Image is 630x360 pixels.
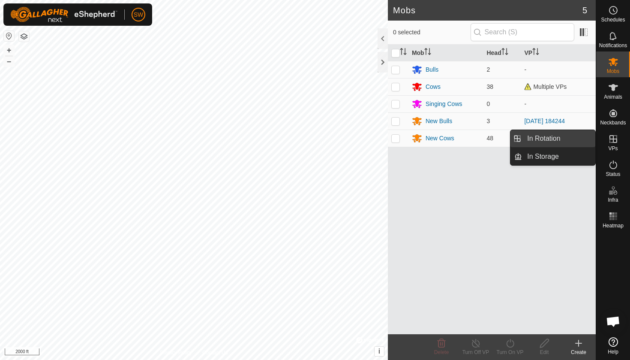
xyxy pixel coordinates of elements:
[426,82,441,91] div: Cows
[378,348,380,355] span: i
[10,7,117,22] img: Gallagher Logo
[601,17,625,22] span: Schedules
[408,45,483,61] th: Mob
[134,10,144,19] span: SW
[600,309,626,334] div: Open chat
[434,349,449,355] span: Delete
[606,172,620,177] span: Status
[4,31,14,41] button: Reset Map
[400,49,407,56] p-sorticon: Activate to sort
[486,83,493,90] span: 38
[471,23,574,41] input: Search (S)
[493,348,527,356] div: Turn On VP
[393,28,471,37] span: 0 selected
[4,56,14,67] button: –
[522,130,595,147] a: In Rotation
[608,146,618,151] span: VPs
[527,151,559,162] span: In Storage
[160,349,192,357] a: Privacy Policy
[202,349,228,357] a: Contact Us
[521,45,596,61] th: VP
[486,118,490,124] span: 3
[603,223,624,228] span: Heatmap
[426,100,462,109] div: Singing Cows
[532,49,539,56] p-sorticon: Activate to sort
[521,61,596,78] td: -
[510,130,595,147] li: In Rotation
[4,45,14,55] button: +
[375,347,384,356] button: i
[501,49,508,56] p-sorticon: Activate to sort
[393,5,582,15] h2: Mobs
[424,49,431,56] p-sorticon: Activate to sort
[608,197,618,203] span: Infra
[486,135,493,142] span: 48
[604,94,622,100] span: Animals
[483,45,521,61] th: Head
[599,43,627,48] span: Notifications
[486,100,490,107] span: 0
[510,148,595,165] li: In Storage
[426,134,454,143] div: New Cows
[527,348,561,356] div: Edit
[426,117,452,126] div: New Bulls
[582,4,587,17] span: 5
[561,348,596,356] div: Create
[486,66,490,73] span: 2
[607,69,619,74] span: Mobs
[522,148,595,165] a: In Storage
[19,31,29,42] button: Map Layers
[596,334,630,358] a: Help
[521,95,596,112] td: -
[527,133,560,144] span: In Rotation
[608,349,618,354] span: Help
[600,120,626,125] span: Neckbands
[524,118,565,124] a: [DATE] 184244
[524,83,567,90] span: Multiple VPs
[459,348,493,356] div: Turn Off VP
[426,65,438,74] div: Bulls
